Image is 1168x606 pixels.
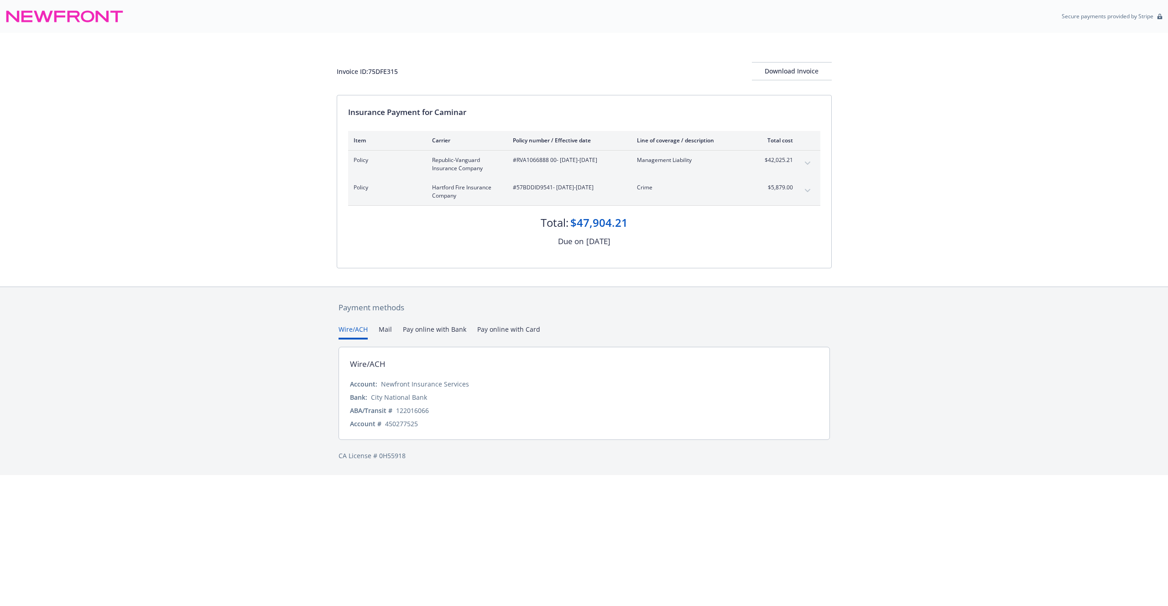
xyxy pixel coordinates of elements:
[350,379,377,389] div: Account:
[432,136,498,144] div: Carrier
[752,63,832,80] div: Download Invoice
[432,183,498,200] span: Hartford Fire Insurance Company
[637,183,744,192] span: Crime
[396,406,429,415] div: 122016066
[354,136,417,144] div: Item
[403,324,466,340] button: Pay online with Bank
[759,183,793,192] span: $5,879.00
[800,156,815,171] button: expand content
[1062,12,1153,20] p: Secure payments provided by Stripe
[800,183,815,198] button: expand content
[348,151,820,178] div: PolicyRepublic-Vanguard Insurance Company#RVA1066888 00- [DATE]-[DATE]Management Liability$42,025...
[381,379,469,389] div: Newfront Insurance Services
[477,324,540,340] button: Pay online with Card
[513,183,622,192] span: #57BDDID9541 - [DATE]-[DATE]
[759,136,793,144] div: Total cost
[513,156,622,164] span: #RVA1066888 00 - [DATE]-[DATE]
[354,183,417,192] span: Policy
[348,106,820,118] div: Insurance Payment for Caminar
[759,156,793,164] span: $42,025.21
[350,406,392,415] div: ABA/Transit #
[637,156,744,164] span: Management Liability
[432,156,498,172] span: Republic-Vanguard Insurance Company
[586,235,610,247] div: [DATE]
[350,419,381,428] div: Account #
[513,136,622,144] div: Policy number / Effective date
[339,302,830,313] div: Payment methods
[570,215,628,230] div: $47,904.21
[337,67,398,76] div: Invoice ID: 75DFE315
[379,324,392,340] button: Mail
[350,358,386,370] div: Wire/ACH
[637,136,744,144] div: Line of coverage / description
[348,178,820,205] div: PolicyHartford Fire Insurance Company#57BDDID9541- [DATE]-[DATE]Crime$5,879.00expand content
[350,392,367,402] div: Bank:
[371,392,427,402] div: City National Bank
[385,419,418,428] div: 450277525
[752,62,832,80] button: Download Invoice
[541,215,568,230] div: Total:
[354,156,417,164] span: Policy
[558,235,584,247] div: Due on
[339,451,830,460] div: CA License # 0H55918
[339,324,368,340] button: Wire/ACH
